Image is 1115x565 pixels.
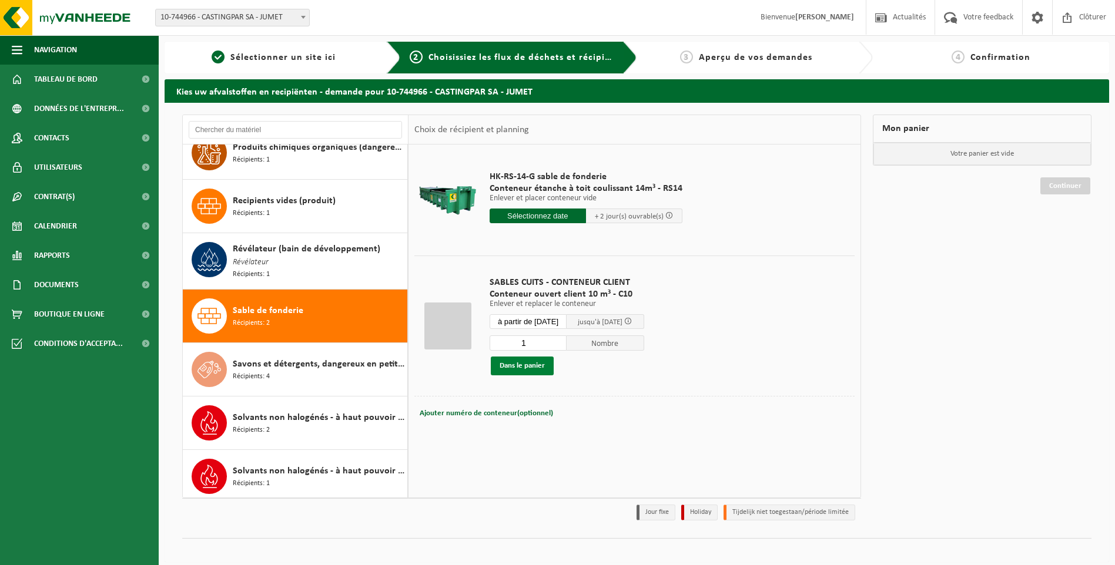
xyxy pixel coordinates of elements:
[490,208,586,223] input: Sélectionnez date
[970,53,1030,62] span: Confirmation
[189,121,402,139] input: Chercher du matériel
[233,357,404,371] span: Savons et détergents, dangereux en petit emballage
[578,318,622,326] span: jusqu'à [DATE]
[428,53,624,62] span: Choisissiez les flux de déchets et récipients
[490,194,682,203] p: Enlever et placer conteneur vide
[418,405,554,422] button: Ajouter numéro de conteneur(optionnel)
[230,53,336,62] span: Sélectionner un site ici
[183,233,408,290] button: Révélateur (bain de développement) Révélateur Récipients: 1
[233,304,303,318] span: Sable de fonderie
[724,505,855,520] li: Tijdelijk niet toegestaan/période limitée
[165,79,1109,102] h2: Kies uw afvalstoffen en recipiënten - demande pour 10-744966 - CASTINGPAR SA - JUMET
[183,396,408,450] button: Solvants non halogénés - à haut pouvoir calorifique en fût 200L Récipients: 2
[490,314,567,329] input: Sélectionnez date
[34,300,105,329] span: Boutique en ligne
[567,335,644,351] span: Nombre
[233,411,404,425] span: Solvants non halogénés - à haut pouvoir calorifique en fût 200L
[490,183,682,194] span: Conteneur étanche à toit coulissant 14m³ - RS14
[34,270,79,300] span: Documents
[1040,177,1090,194] a: Continuer
[490,171,682,183] span: HK-RS-14-G sable de fonderie
[233,269,270,280] span: Récipients: 1
[420,409,553,417] span: Ajouter numéro de conteneur(optionnel)
[170,51,377,65] a: 1Sélectionner un site ici
[952,51,965,63] span: 4
[155,9,310,26] span: 10-744966 - CASTINGPAR SA - JUMET
[233,425,270,436] span: Récipients: 2
[233,318,270,329] span: Récipients: 2
[873,143,1091,165] p: Votre panier est vide
[490,288,644,300] span: Conteneur ouvert client 10 m³ - C10
[873,115,1091,143] div: Mon panier
[233,464,404,478] span: Solvants non halogénés - à haut pouvoir calorifique en IBC
[490,300,644,308] p: Enlever et replacer le conteneur
[34,94,124,123] span: Données de l'entrepr...
[34,182,75,211] span: Contrat(s)
[233,154,270,166] span: Récipients: 1
[183,290,408,343] button: Sable de fonderie Récipients: 2
[490,277,644,288] span: SABLES CUITS - CONTENEUR CLIENT
[680,51,693,63] span: 3
[233,242,380,256] span: Révélateur (bain de développement)
[183,126,408,180] button: Produits chimiques organiques (dangereux) en petit emballage Récipients: 1
[595,213,664,220] span: + 2 jour(s) ouvrable(s)
[233,194,336,208] span: Recipients vides (produit)
[233,478,270,489] span: Récipients: 1
[34,153,82,182] span: Utilisateurs
[681,505,718,520] li: Holiday
[491,357,554,375] button: Dans le panier
[34,329,123,358] span: Conditions d'accepta...
[233,256,269,269] span: Révélateur
[699,53,812,62] span: Aperçu de vos demandes
[795,13,854,22] strong: [PERSON_NAME]
[34,65,98,94] span: Tableau de bord
[233,140,404,154] span: Produits chimiques organiques (dangereux) en petit emballage
[637,505,675,520] li: Jour fixe
[34,123,69,153] span: Contacts
[233,371,270,382] span: Récipients: 4
[183,450,408,503] button: Solvants non halogénés - à haut pouvoir calorifique en IBC Récipients: 1
[34,241,70,270] span: Rapports
[409,115,535,144] div: Choix de récipient et planning
[233,208,270,219] span: Récipients: 1
[410,51,423,63] span: 2
[183,343,408,396] button: Savons et détergents, dangereux en petit emballage Récipients: 4
[34,211,77,241] span: Calendrier
[156,9,309,26] span: 10-744966 - CASTINGPAR SA - JUMET
[212,51,225,63] span: 1
[183,180,408,233] button: Recipients vides (produit) Récipients: 1
[34,35,77,65] span: Navigation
